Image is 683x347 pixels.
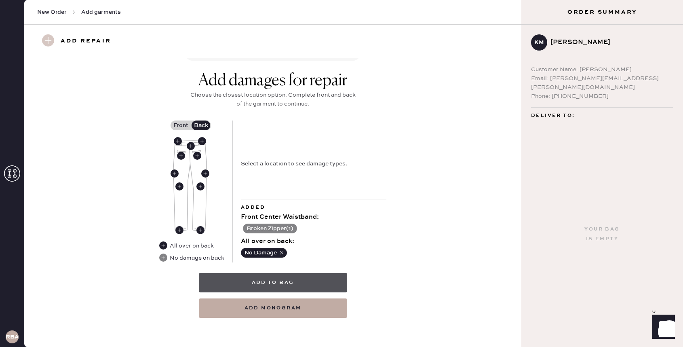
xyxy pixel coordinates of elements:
[6,334,19,340] h3: RBA
[198,137,206,145] div: Back Right Waistband
[243,224,297,233] button: Broken Zipper(1)
[241,237,386,246] div: All over on back :
[534,40,544,45] h3: KM
[172,140,208,231] img: Garment image
[241,159,347,168] div: Select a location to see damage types.
[201,169,209,178] div: Back Right Side Seam
[550,38,667,47] div: [PERSON_NAME]
[584,224,620,244] div: Your bag is empty
[61,34,111,48] h3: Add repair
[531,65,673,74] div: Customer Name: [PERSON_NAME]
[531,74,673,92] div: Email: [PERSON_NAME][EMAIL_ADDRESS][PERSON_NAME][DOMAIN_NAME]
[171,169,179,178] div: Back Left Side Seam
[191,121,211,130] label: Back
[531,111,575,121] span: Deliver to:
[177,152,185,160] div: Back Left Pocket
[241,212,386,222] div: Front Center Waistband :
[241,248,287,258] button: No Damage
[175,226,183,234] div: Back Left Ankle
[170,241,214,250] div: All over on back
[188,91,358,108] div: Choose the closest location option. Complete front and back of the garment to continue.
[159,241,215,250] div: All over on back
[193,152,201,160] div: Back Right Pocket
[159,254,224,262] div: No damage on back
[175,182,183,190] div: Back Left Leg
[187,142,195,150] div: Back Center Waistband
[37,8,67,16] span: New Order
[196,182,204,190] div: Back Right Leg
[531,92,673,101] div: Phone: [PHONE_NUMBER]
[170,254,224,262] div: No damage on back
[645,311,679,345] iframe: Front Chat
[174,137,182,145] div: Back Left Waistband
[81,8,121,16] span: Add garments
[199,273,347,292] button: Add to bag
[199,298,347,318] button: add monogram
[196,226,204,234] div: Back Right Ankle
[531,121,673,141] div: [STREET_ADDRESS] [GEOGRAPHIC_DATA] , WA 98155
[521,8,683,16] h3: Order Summary
[188,71,358,91] div: Add damages for repair
[171,121,191,130] label: Front
[241,203,386,212] div: Added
